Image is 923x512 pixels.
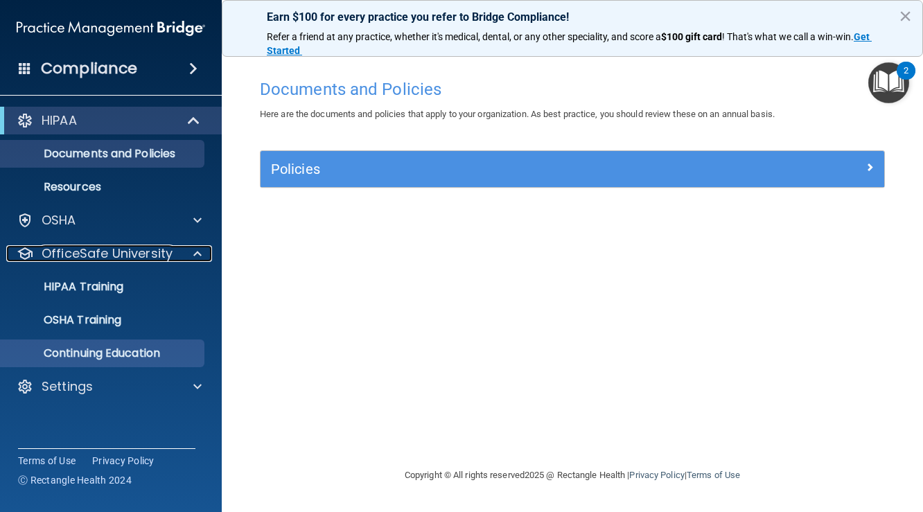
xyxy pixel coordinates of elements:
[271,161,718,177] h5: Policies
[722,31,854,42] span: ! That's what we call a win-win.
[17,212,202,229] a: OSHA
[687,470,740,480] a: Terms of Use
[17,378,202,395] a: Settings
[260,80,885,98] h4: Documents and Policies
[904,71,908,89] div: 2
[18,473,132,487] span: Ⓒ Rectangle Health 2024
[17,245,202,262] a: OfficeSafe University
[868,62,909,103] button: Open Resource Center, 2 new notifications
[17,112,201,129] a: HIPAA
[9,313,121,327] p: OSHA Training
[319,453,825,497] div: Copyright © All rights reserved 2025 @ Rectangle Health | |
[661,31,722,42] strong: $100 gift card
[267,31,872,56] a: Get Started
[41,59,137,78] h4: Compliance
[9,346,198,360] p: Continuing Education
[9,280,123,294] p: HIPAA Training
[629,470,684,480] a: Privacy Policy
[267,31,661,42] span: Refer a friend at any practice, whether it's medical, dental, or any other speciality, and score a
[260,109,775,119] span: Here are the documents and policies that apply to your organization. As best practice, you should...
[42,378,93,395] p: Settings
[18,454,76,468] a: Terms of Use
[267,10,878,24] p: Earn $100 for every practice you refer to Bridge Compliance!
[42,245,173,262] p: OfficeSafe University
[899,5,912,27] button: Close
[9,147,198,161] p: Documents and Policies
[17,15,205,42] img: PMB logo
[271,158,874,180] a: Policies
[42,112,77,129] p: HIPAA
[92,454,155,468] a: Privacy Policy
[9,180,198,194] p: Resources
[683,414,906,470] iframe: Drift Widget Chat Controller
[42,212,76,229] p: OSHA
